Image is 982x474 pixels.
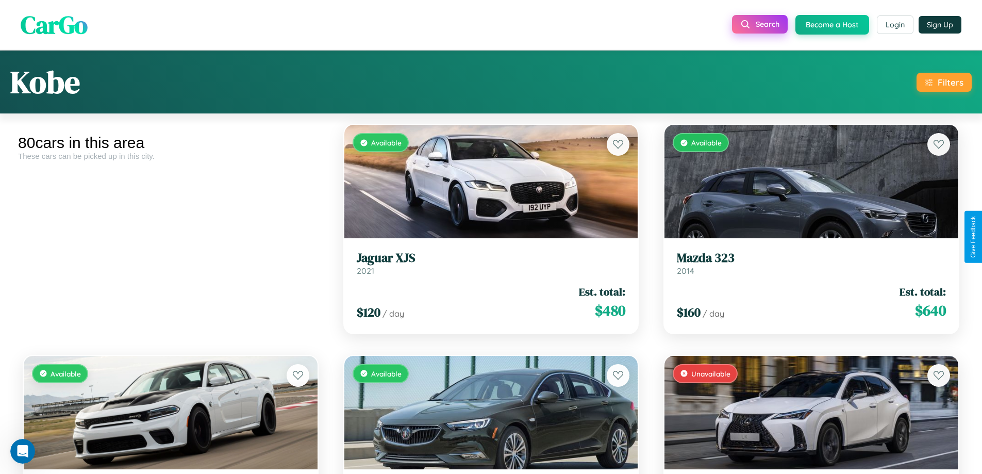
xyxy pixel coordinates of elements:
h3: Mazda 323 [677,251,946,266]
span: $ 480 [595,300,625,321]
div: 80 cars in this area [18,134,323,152]
span: Available [51,369,81,378]
a: Jaguar XJS2021 [357,251,626,276]
iframe: Intercom live chat [10,439,35,464]
span: Est. total: [579,284,625,299]
span: 2021 [357,266,374,276]
span: / day [703,308,724,319]
span: / day [382,308,404,319]
div: Give Feedback [970,216,977,258]
button: Become a Host [795,15,869,35]
button: Login [877,15,913,34]
span: Est. total: [900,284,946,299]
span: 2014 [677,266,694,276]
h1: Kobe [10,61,80,103]
span: Unavailable [691,369,730,378]
span: $ 640 [915,300,946,321]
span: Available [371,369,402,378]
h3: Jaguar XJS [357,251,626,266]
div: These cars can be picked up in this city. [18,152,323,160]
span: Available [691,138,722,147]
button: Search [732,15,788,34]
button: Sign Up [919,16,961,34]
button: Filters [917,73,972,92]
span: $ 160 [677,304,701,321]
span: CarGo [21,8,88,42]
span: Available [371,138,402,147]
a: Mazda 3232014 [677,251,946,276]
div: Filters [938,77,963,88]
span: $ 120 [357,304,380,321]
span: Search [756,20,779,29]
